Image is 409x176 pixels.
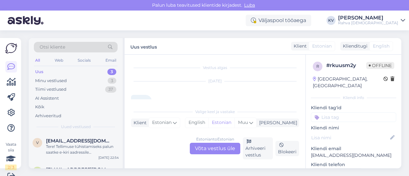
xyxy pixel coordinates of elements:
span: Uued vestlused [61,124,91,130]
span: oiviraud@gmail.com [46,167,112,172]
div: Blokeeri [275,141,299,156]
div: Tiimi vestlused [35,86,66,93]
div: Kõik [35,104,44,110]
div: AI Assistent [35,95,59,102]
div: # rkuusm2y [326,62,366,69]
span: Tere! [135,99,144,104]
p: Kliendi email [311,145,396,152]
span: Muu [238,119,248,125]
a: [PERSON_NAME]Rahva [DEMOGRAPHIC_DATA] [338,15,405,26]
div: Vestlus algas [131,65,299,71]
div: 37 [105,86,116,93]
img: Askly Logo [5,43,17,53]
span: Otsi kliente [40,44,65,50]
p: Kliendi nimi [311,125,396,131]
span: v [36,140,39,145]
div: 2 / 3 [5,165,17,170]
div: Minu vestlused [35,78,67,84]
div: [PERSON_NAME] [257,119,297,126]
div: Võta vestlus üle [190,143,240,154]
span: Luba [242,2,257,8]
div: Tere! Tellimuse tühistamiseks palun saatke e-kiri aadressile [EMAIL_ADDRESS][DOMAIN_NAME], lisade... [46,144,119,155]
p: Kliendi tag'id [311,104,396,111]
span: English [373,43,390,50]
div: All [34,56,41,65]
div: Arhiveeritud [35,113,61,119]
div: [DATE] 22:54 [98,155,119,160]
div: Rahva [DEMOGRAPHIC_DATA] [338,20,398,26]
span: Offline [366,62,394,69]
div: Web [53,56,65,65]
span: viire.kivilo@gmail.com [46,138,112,144]
p: Kliendi telefon [311,161,396,168]
span: Estonian [312,43,332,50]
div: Email [104,56,118,65]
div: 3 [107,69,116,75]
input: Lisa tag [311,112,396,122]
div: Klient [131,119,147,126]
span: Estonian [152,119,172,126]
div: Socials [76,56,92,65]
p: [EMAIL_ADDRESS][DOMAIN_NAME] [311,152,396,159]
div: KV [327,16,336,25]
input: Lisa nimi [311,134,389,141]
label: Uus vestlus [130,42,157,50]
div: [DATE] [131,78,299,84]
div: Estonian to Estonian [196,136,234,142]
div: 3 [108,78,116,84]
div: Väljaspool tööaega [246,15,311,26]
div: [GEOGRAPHIC_DATA], [GEOGRAPHIC_DATA] [313,76,383,89]
div: Klienditugi [340,43,367,50]
div: Uus [35,69,43,75]
div: English [185,118,208,127]
div: Kliendi info [311,95,396,101]
div: [PERSON_NAME] [338,15,398,20]
span: r [316,64,319,69]
div: Arhiveeri vestlus [243,137,273,159]
div: Estonian [208,118,235,127]
div: Valige keel ja vastake [131,109,299,115]
div: Klient [291,43,307,50]
div: Vaata siia [5,142,17,170]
